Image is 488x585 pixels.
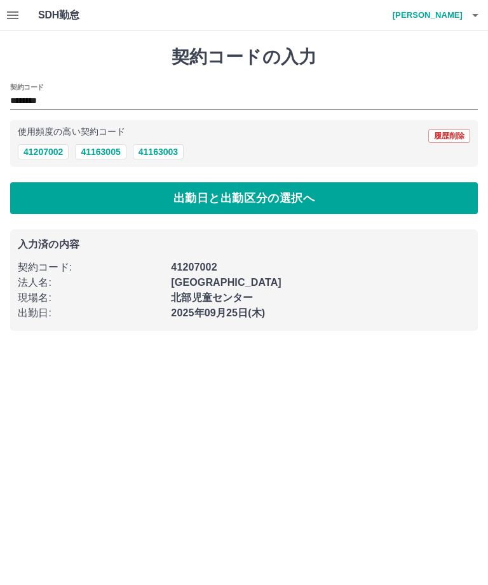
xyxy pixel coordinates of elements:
b: 北部児童センター [171,292,253,303]
button: 履歴削除 [428,129,470,143]
button: 41163005 [75,144,126,159]
h1: 契約コードの入力 [10,46,478,68]
p: 入力済の内容 [18,239,470,250]
p: 使用頻度の高い契約コード [18,128,125,137]
p: 現場名 : [18,290,163,306]
b: [GEOGRAPHIC_DATA] [171,277,281,288]
h2: 契約コード [10,82,44,92]
button: 出勤日と出勤区分の選択へ [10,182,478,214]
button: 41163003 [133,144,184,159]
p: 法人名 : [18,275,163,290]
p: 契約コード : [18,260,163,275]
button: 41207002 [18,144,69,159]
b: 2025年09月25日(木) [171,307,265,318]
b: 41207002 [171,262,217,272]
p: 出勤日 : [18,306,163,321]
